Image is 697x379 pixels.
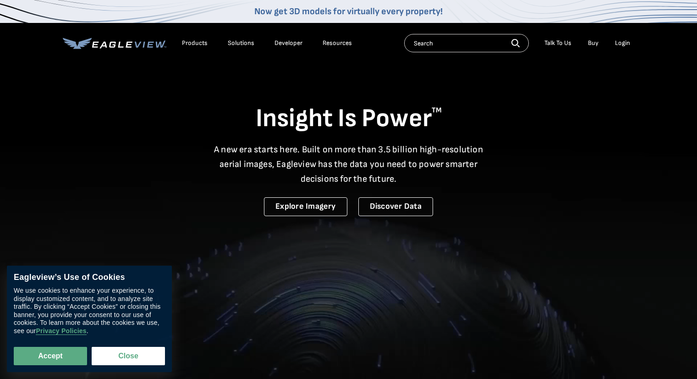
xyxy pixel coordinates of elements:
a: Now get 3D models for virtually every property! [254,6,443,17]
h1: Insight Is Power [63,103,635,135]
a: Explore Imagery [264,197,347,216]
input: Search [404,34,529,52]
button: Close [92,347,165,365]
div: Solutions [228,39,254,47]
div: Login [615,39,630,47]
a: Discover Data [358,197,433,216]
div: Talk To Us [544,39,571,47]
a: Developer [274,39,302,47]
a: Privacy Policies [36,328,86,335]
sup: TM [432,106,442,115]
div: We use cookies to enhance your experience, to display customized content, and to analyze site tra... [14,287,165,335]
button: Accept [14,347,87,365]
p: A new era starts here. Built on more than 3.5 billion high-resolution aerial images, Eagleview ha... [209,142,489,186]
div: Resources [323,39,352,47]
div: Products [182,39,208,47]
a: Buy [588,39,598,47]
div: Eagleview’s Use of Cookies [14,273,165,283]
